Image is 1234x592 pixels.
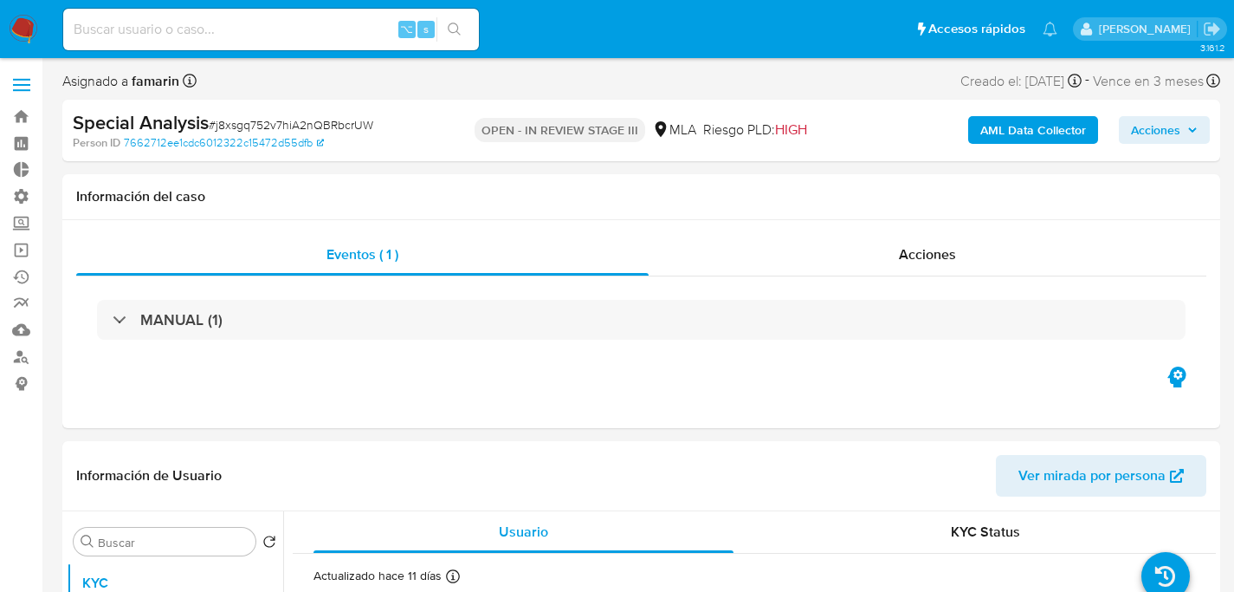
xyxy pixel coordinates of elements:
a: Notificaciones [1043,22,1057,36]
p: facundo.marin@mercadolibre.com [1099,21,1197,37]
div: MANUAL (1) [97,300,1186,340]
div: MLA [652,120,696,140]
span: HIGH [775,120,807,140]
span: - [1085,69,1089,93]
a: Salir [1203,20,1221,38]
b: Special Analysis [73,108,209,136]
b: Person ID [73,135,120,151]
span: Accesos rápidos [928,20,1025,38]
b: famarin [128,71,179,91]
span: Vence en 3 meses [1093,72,1204,91]
input: Buscar [98,535,249,550]
p: Actualizado hace 11 días [313,568,442,584]
span: Ver mirada por persona [1018,455,1166,497]
span: Acciones [1131,116,1180,144]
h1: Información de Usuario [76,467,222,485]
button: AML Data Collector [968,116,1098,144]
p: OPEN - IN REVIEW STAGE III [475,118,645,142]
button: search-icon [436,17,472,42]
span: Eventos ( 1 ) [326,244,398,264]
button: Volver al orden por defecto [262,535,276,554]
span: ⌥ [400,21,413,37]
span: Usuario [499,522,548,542]
span: KYC Status [951,522,1020,542]
span: Asignado a [62,72,179,91]
button: Acciones [1119,116,1210,144]
button: Ver mirada por persona [996,455,1206,497]
b: AML Data Collector [980,116,1086,144]
h1: Información del caso [76,188,1206,205]
input: Buscar usuario o caso... [63,18,479,41]
span: # j8xsgq752v7hiA2nQBRbcrUW [209,116,373,133]
span: Acciones [899,244,956,264]
button: Buscar [81,535,94,549]
div: Creado el: [DATE] [960,69,1082,93]
span: Riesgo PLD: [703,120,807,140]
span: s [423,21,429,37]
a: 7662712ee1cdc6012322c15472d55dfb [124,135,324,151]
h3: MANUAL (1) [140,310,223,329]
